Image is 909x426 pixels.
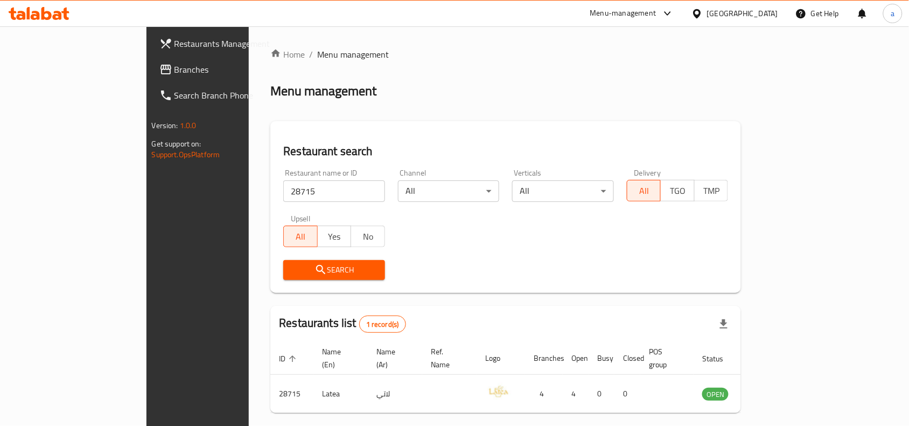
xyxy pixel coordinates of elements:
[711,311,737,337] div: Export file
[270,48,741,61] nav: breadcrumb
[279,352,299,365] span: ID
[174,63,290,76] span: Branches
[355,229,381,245] span: No
[627,180,661,201] button: All
[152,148,220,162] a: Support.OpsPlatform
[702,352,737,365] span: Status
[152,137,201,151] span: Get support on:
[283,260,385,280] button: Search
[525,342,563,375] th: Branches
[891,8,894,19] span: a
[317,48,389,61] span: Menu management
[589,342,614,375] th: Busy
[283,180,385,202] input: Search for restaurant name or ID..
[525,375,563,413] td: 4
[702,388,729,401] span: OPEN
[270,342,787,413] table: enhanced table
[614,375,640,413] td: 0
[649,345,681,371] span: POS group
[632,183,657,199] span: All
[512,180,614,202] div: All
[152,118,178,132] span: Version:
[309,48,313,61] li: /
[270,82,376,100] h2: Menu management
[283,143,728,159] h2: Restaurant search
[317,226,352,247] button: Yes
[174,89,290,102] span: Search Branch Phone
[694,180,729,201] button: TMP
[279,315,405,333] h2: Restaurants list
[614,342,640,375] th: Closed
[288,229,313,245] span: All
[151,82,298,108] a: Search Branch Phone
[699,183,724,199] span: TMP
[291,215,311,222] label: Upsell
[322,345,355,371] span: Name (En)
[292,263,376,277] span: Search
[477,342,525,375] th: Logo
[589,375,614,413] td: 0
[485,378,512,405] img: Latea
[590,7,656,20] div: Menu-management
[313,375,368,413] td: Latea
[359,316,406,333] div: Total records count
[283,226,318,247] button: All
[174,37,290,50] span: Restaurants Management
[634,169,661,177] label: Delivery
[322,229,347,245] span: Yes
[368,375,422,413] td: لاتي
[360,319,405,330] span: 1 record(s)
[665,183,690,199] span: TGO
[563,375,589,413] td: 4
[151,57,298,82] a: Branches
[431,345,464,371] span: Ref. Name
[707,8,778,19] div: [GEOGRAPHIC_DATA]
[151,31,298,57] a: Restaurants Management
[376,345,409,371] span: Name (Ar)
[563,342,589,375] th: Open
[351,226,385,247] button: No
[660,180,695,201] button: TGO
[180,118,197,132] span: 1.0.0
[398,180,500,202] div: All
